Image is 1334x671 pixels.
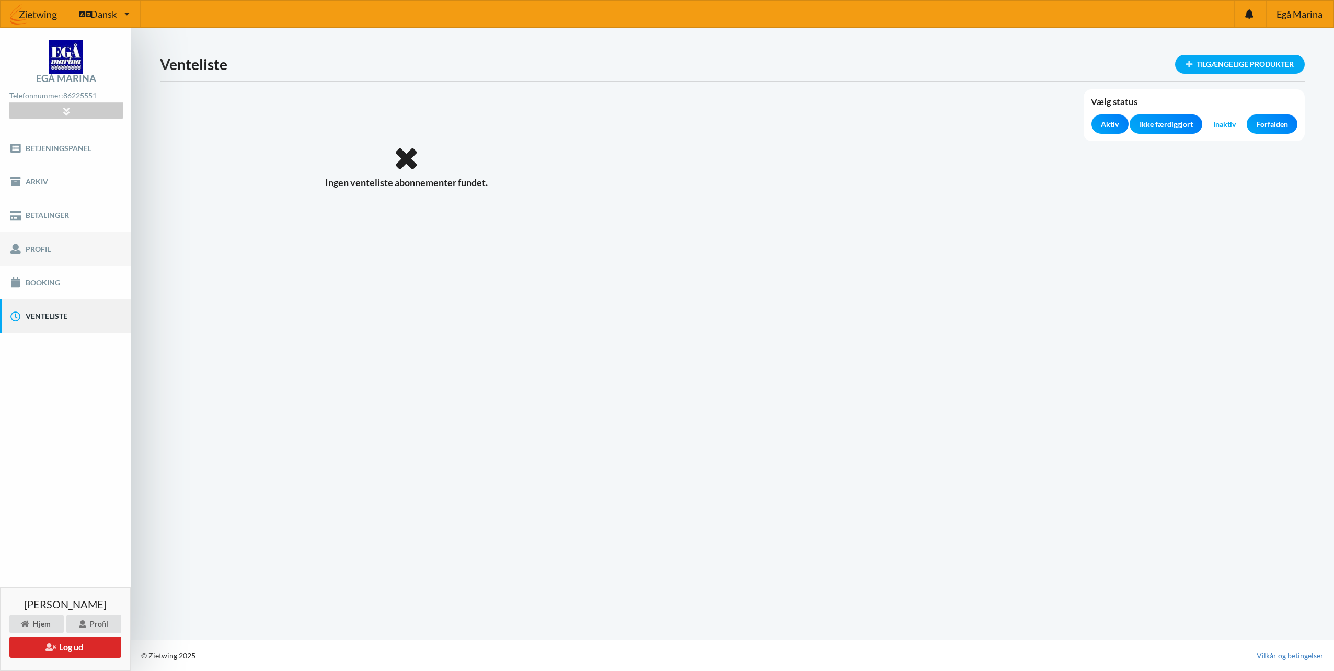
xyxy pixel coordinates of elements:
strong: 86225551 [63,91,97,100]
a: Vilkår og betingelser [1257,651,1324,661]
div: Tilgængelige produkter [1175,55,1305,74]
span: Ikke færdiggjort [1140,119,1193,130]
img: logo [49,40,83,74]
div: Profil [66,615,121,633]
div: Vælg status [1091,97,1297,114]
span: Egå Marina [1276,9,1322,19]
span: Aktiv [1101,119,1119,130]
span: Forfalden [1256,119,1288,130]
span: Dansk [90,9,117,19]
div: Telefonnummer: [9,89,122,103]
div: Egå Marina [36,74,96,83]
span: Inaktiv [1213,119,1236,130]
button: Log ud [9,637,121,658]
div: Ingen venteliste abonnementer fundet. [160,145,652,189]
h1: Venteliste [160,55,1305,74]
span: [PERSON_NAME] [24,599,107,609]
div: Hjem [9,615,64,633]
